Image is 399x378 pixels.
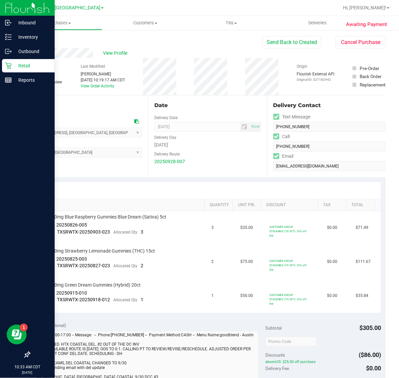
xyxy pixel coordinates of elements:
p: [DATE] [3,370,52,375]
div: Date [154,101,261,109]
span: ($86.00) [359,351,381,358]
span: $0.00 [366,365,381,372]
inline-svg: Inventory [5,34,12,40]
label: Delivery Day [154,134,176,140]
div: Back Order [360,73,382,80]
span: TX HT 20mg Strawberry Lemonade Gummies (THC) 15ct [38,248,155,254]
p: Inventory [12,33,52,41]
span: $0.00 [327,225,337,231]
span: Customers [103,20,188,26]
a: Purchases [16,16,102,30]
div: Copy address to clipboard [134,118,139,125]
span: $111.67 [356,259,371,265]
span: 3 [212,225,214,231]
span: Hi, [PERSON_NAME]! [343,5,386,10]
span: TX Austin [GEOGRAPHIC_DATA] [32,5,100,11]
p: Outbound [12,47,52,55]
label: Last Modified [81,63,105,69]
div: Location [29,101,142,109]
p: Original ID: 327182442 [297,77,334,82]
button: Cancel Purchase [336,36,386,49]
span: $0.00 [327,259,337,265]
inline-svg: Retail [5,62,12,69]
span: 20250915-010 [57,290,87,296]
div: Pre-Order [360,65,379,72]
input: Format: (999) 999-9999 [273,141,386,151]
span: TX HT 10mg Green Dream Gummies (Hybrid) 20ct [38,282,141,288]
inline-svg: Reports [5,77,12,83]
span: TXSRWTX-20250903-023 [57,229,110,235]
inline-svg: Outbound [5,48,12,55]
span: CUSTOMER GROUP STACKABLE (TX VET): 20% off line [269,259,307,271]
a: Quantity [210,203,230,208]
inline-svg: Inbound [5,19,12,26]
label: Delivery Route [154,151,180,157]
span: Allocated Qty [114,230,138,235]
button: Send Back to Created [262,36,321,49]
span: Tills [189,20,274,26]
div: Flourish External API [297,71,334,82]
a: Tax [323,203,344,208]
a: 20250928-007 [154,159,185,164]
p: 10:33 AM CDT [3,364,52,370]
a: Tills [188,16,275,30]
label: Call [273,132,290,141]
a: Discount [267,203,316,208]
span: View Profile [103,50,130,57]
span: Awaiting Payment [346,21,387,28]
span: $305.00 [360,324,381,331]
input: Promo Code [265,337,317,347]
span: $75.00 [240,259,253,265]
div: [DATE] 10:19:17 AM CDT [81,77,125,83]
span: 1 [141,297,144,302]
label: Email [273,151,294,161]
p: Inbound [12,19,52,27]
span: $0.00 [327,293,337,299]
span: 3 [141,229,144,235]
a: Customers [102,16,189,30]
span: 1 [212,293,214,299]
span: TXSRWTX-20250918-012 [57,297,110,302]
div: [DATE] [154,141,261,148]
div: [PERSON_NAME] [81,71,125,77]
div: Replacement [360,81,385,88]
a: Total [352,203,372,208]
span: $71.49 [356,225,369,231]
label: Delivery Date [154,115,178,121]
span: Purchases [16,20,102,26]
span: TX HT 30mg Blue Raspberry Gummies Blue Dream (Sativa) 5ct [38,214,167,220]
span: 2 [212,259,214,265]
span: 2 [141,263,144,268]
span: CUSTOMER GROUP STACKABLE (TX VET): 20% off line [269,293,307,305]
p: Reports [12,76,52,84]
span: $50.00 [240,293,253,299]
iframe: Resource center unread badge [20,324,28,332]
a: SKU [39,203,202,208]
iframe: Resource center [7,325,27,345]
a: Deliveries [275,16,361,30]
span: Deliveries [299,20,336,26]
span: Delivery Fee [265,366,289,371]
span: Subtotal [265,325,282,331]
span: Allocated Qty [114,264,138,268]
span: 20250825-003 [57,256,87,262]
span: TXSRWTX-20250827-023 [57,263,110,268]
div: Delivery Contact [273,101,386,109]
p: Retail [12,62,52,70]
a: Unit Price [238,203,259,208]
span: absent25: $25.00 off purchase [265,360,381,365]
span: Allocated Qty [114,298,138,302]
span: Discounts [265,349,285,361]
span: CUSTOMER GROUP STACKABLE (TX VET): 20% off line [269,225,307,237]
input: Format: (999) 999-9999 [273,122,386,132]
label: Text Message [273,112,311,122]
label: Origin [297,63,307,69]
span: $35.00 [240,225,253,231]
a: View Order Activity [81,84,114,88]
span: 20250826-005 [57,222,87,228]
span: $35.84 [356,293,369,299]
